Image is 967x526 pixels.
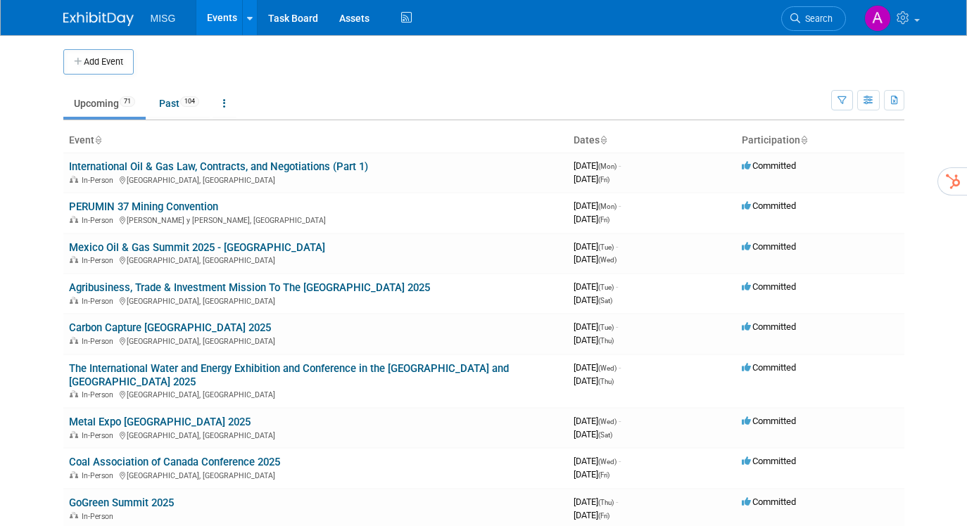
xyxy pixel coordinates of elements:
[598,499,614,506] span: (Thu)
[82,176,118,185] span: In-Person
[82,216,118,225] span: In-Person
[736,129,904,153] th: Participation
[742,496,796,507] span: Committed
[598,364,617,372] span: (Wed)
[63,129,568,153] th: Event
[69,456,280,468] a: Coal Association of Canada Conference 2025
[616,496,618,507] span: -
[574,254,617,264] span: [DATE]
[69,362,509,388] a: The International Water and Energy Exhibition and Conference in the [GEOGRAPHIC_DATA] and [GEOGRA...
[574,469,609,480] span: [DATE]
[742,281,796,292] span: Committed
[742,416,796,426] span: Committed
[70,176,78,183] img: In-Person Event
[82,431,118,440] span: In-Person
[864,5,891,32] img: Aleina Almeida
[598,418,617,425] span: (Wed)
[568,129,736,153] th: Dates
[616,281,618,292] span: -
[70,512,78,519] img: In-Person Event
[600,134,607,146] a: Sort by Start Date
[70,471,78,478] img: In-Person Event
[63,49,134,75] button: Add Event
[70,431,78,438] img: In-Person Event
[619,160,621,171] span: -
[742,456,796,466] span: Committed
[82,390,118,399] span: In-Person
[70,216,78,223] img: In-Person Event
[742,241,796,252] span: Committed
[574,510,609,520] span: [DATE]
[742,362,796,373] span: Committed
[69,174,562,185] div: [GEOGRAPHIC_DATA], [GEOGRAPHIC_DATA]
[70,297,78,304] img: In-Person Event
[574,496,618,507] span: [DATE]
[82,256,118,265] span: In-Person
[574,362,621,373] span: [DATE]
[800,13,833,24] span: Search
[742,321,796,332] span: Committed
[574,456,621,466] span: [DATE]
[574,376,614,386] span: [DATE]
[69,160,368,173] a: International Oil & Gas Law, Contracts, and Negotiations (Part 1)
[598,471,609,479] span: (Fri)
[598,162,617,170] span: (Mon)
[598,176,609,184] span: (Fri)
[70,390,78,397] img: In-Person Event
[742,160,796,171] span: Committed
[574,241,618,252] span: [DATE]
[598,243,614,251] span: (Tue)
[574,416,621,426] span: [DATE]
[180,96,199,107] span: 104
[574,174,609,184] span: [DATE]
[69,496,174,509] a: GoGreen Summit 2025
[742,200,796,211] span: Committed
[120,96,135,107] span: 71
[69,321,271,334] a: Carbon Capture [GEOGRAPHIC_DATA] 2025
[598,512,609,520] span: (Fri)
[574,321,618,332] span: [DATE]
[69,214,562,225] div: [PERSON_NAME] y [PERSON_NAME], [GEOGRAPHIC_DATA]
[598,203,617,210] span: (Mon)
[574,429,612,440] span: [DATE]
[82,471,118,480] span: In-Person
[82,337,118,346] span: In-Person
[82,297,118,306] span: In-Person
[598,337,614,345] span: (Thu)
[800,134,807,146] a: Sort by Participation Type
[574,335,614,345] span: [DATE]
[69,254,562,265] div: [GEOGRAPHIC_DATA], [GEOGRAPHIC_DATA]
[616,241,618,252] span: -
[598,297,612,304] span: (Sat)
[148,90,210,117] a: Past104
[82,512,118,521] span: In-Person
[574,214,609,224] span: [DATE]
[619,362,621,373] span: -
[616,321,618,332] span: -
[781,6,846,31] a: Search
[69,241,325,254] a: Mexico Oil & Gas Summit 2025 - [GEOGRAPHIC_DATA]
[574,160,621,171] span: [DATE]
[619,200,621,211] span: -
[151,13,176,24] span: MISG
[70,337,78,344] img: In-Person Event
[574,281,618,292] span: [DATE]
[69,281,430,294] a: Agribusiness, Trade & Investment Mission To The [GEOGRAPHIC_DATA] 2025
[69,335,562,346] div: [GEOGRAPHIC_DATA], [GEOGRAPHIC_DATA]
[69,416,251,428] a: Metal Expo [GEOGRAPHIC_DATA] 2025
[69,295,562,306] div: [GEOGRAPHIC_DATA], [GEOGRAPHIC_DATA]
[598,458,617,466] span: (Wed)
[63,90,146,117] a: Upcoming71
[69,469,562,480] div: [GEOGRAPHIC_DATA], [GEOGRAPHIC_DATA]
[598,378,614,385] span: (Thu)
[574,295,612,305] span: [DATE]
[598,323,614,331] span: (Tue)
[94,134,101,146] a: Sort by Event Name
[619,416,621,426] span: -
[598,216,609,224] span: (Fri)
[70,256,78,263] img: In-Person Event
[598,283,614,291] span: (Tue)
[69,429,562,440] div: [GEOGRAPHIC_DATA], [GEOGRAPHIC_DATA]
[574,200,621,211] span: [DATE]
[619,456,621,466] span: -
